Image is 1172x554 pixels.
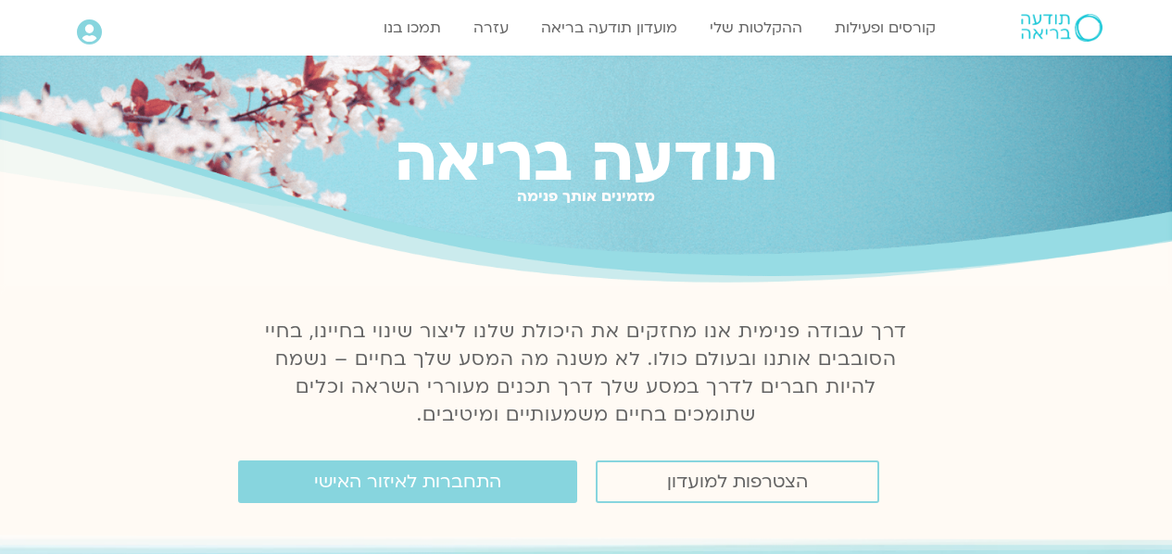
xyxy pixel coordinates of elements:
img: תודעה בריאה [1021,14,1103,42]
a: הצטרפות למועדון [596,460,879,503]
a: ההקלטות שלי [700,10,812,45]
a: מועדון תודעה בריאה [532,10,687,45]
a: תמכו בנו [374,10,450,45]
a: קורסים ופעילות [825,10,945,45]
a: התחברות לאיזור האישי [238,460,577,503]
span: התחברות לאיזור האישי [314,472,501,492]
p: דרך עבודה פנימית אנו מחזקים את היכולת שלנו ליצור שינוי בחיינו, בחיי הסובבים אותנו ובעולם כולו. לא... [255,318,918,429]
span: הצטרפות למועדון [667,472,808,492]
a: עזרה [464,10,518,45]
